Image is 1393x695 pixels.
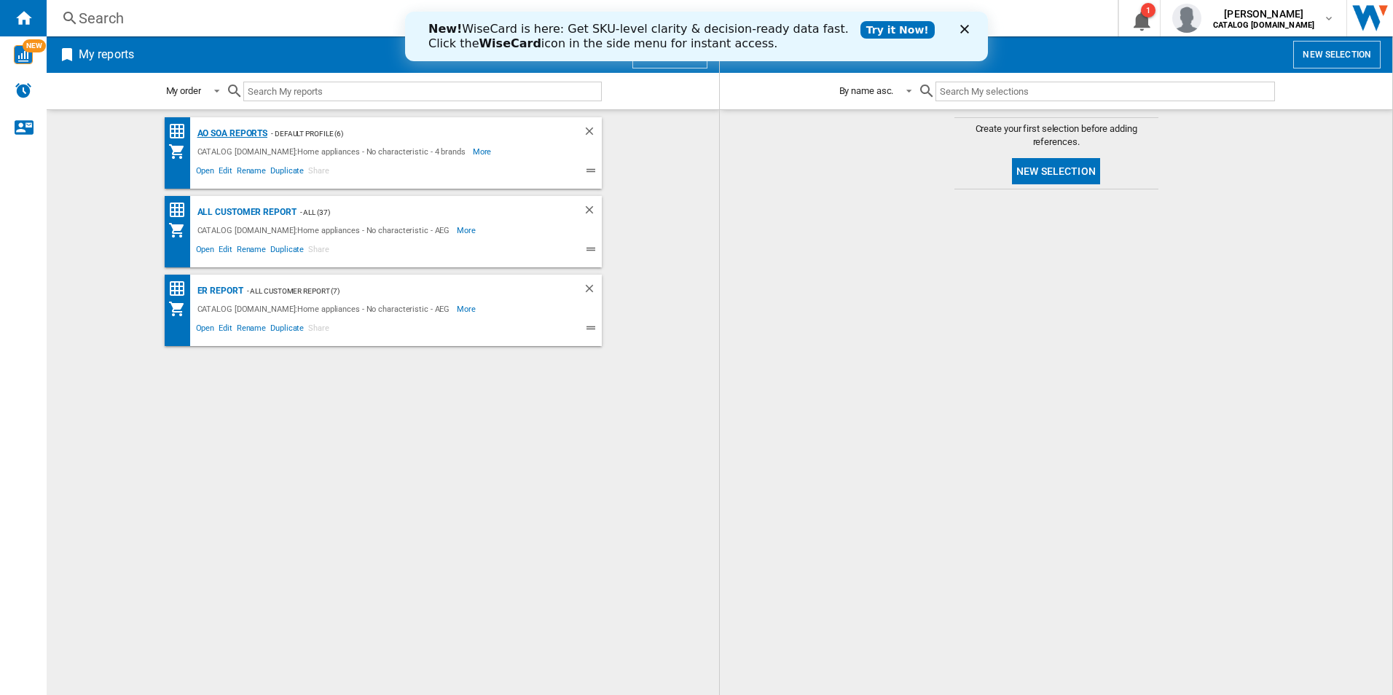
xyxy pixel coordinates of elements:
span: Open [194,321,217,339]
div: Delete [583,203,602,221]
span: Create your first selection before adding references. [954,122,1158,149]
div: Delete [583,282,602,300]
input: Search My reports [243,82,602,101]
div: By name asc. [839,85,894,96]
iframe: Intercom live chat banner [405,12,988,61]
img: alerts-logo.svg [15,82,32,99]
div: My Assortment [168,221,194,239]
div: Search [79,8,1080,28]
span: Edit [216,243,235,260]
span: Duplicate [268,321,306,339]
div: 1 [1141,3,1155,17]
div: Delete [583,125,602,143]
span: Edit [216,164,235,181]
span: Share [306,321,331,339]
div: AO SOA Reports [194,125,268,143]
span: Share [306,164,331,181]
div: My order [166,85,201,96]
span: Share [306,243,331,260]
span: Rename [235,321,268,339]
span: Duplicate [268,164,306,181]
button: New selection [1293,41,1381,68]
div: Close [555,13,570,22]
h2: My reports [76,41,137,68]
div: ER Report [194,282,243,300]
div: My Assortment [168,143,194,160]
div: CATALOG [DOMAIN_NAME]:Home appliances - No characteristic - 4 brands [194,143,473,160]
button: New selection [1012,158,1100,184]
div: All Customer Report [194,203,297,221]
span: More [457,221,478,239]
span: Edit [216,321,235,339]
div: - ALL (37) [297,203,554,221]
input: Search My selections [935,82,1274,101]
div: Price Matrix [168,280,194,298]
span: Duplicate [268,243,306,260]
span: More [473,143,494,160]
span: More [457,300,478,318]
b: CATALOG [DOMAIN_NAME] [1213,20,1314,30]
span: Rename [235,164,268,181]
span: [PERSON_NAME] [1213,7,1314,21]
img: profile.jpg [1172,4,1201,33]
div: CATALOG [DOMAIN_NAME]:Home appliances - No characteristic - AEG [194,300,458,318]
span: Rename [235,243,268,260]
div: Price Matrix [168,201,194,219]
span: Open [194,243,217,260]
div: Price Matrix [168,122,194,141]
div: - All Customer Report (7) [243,282,554,300]
div: CATALOG [DOMAIN_NAME]:Home appliances - No characteristic - AEG [194,221,458,239]
div: - Default profile (6) [267,125,553,143]
span: NEW [23,39,46,52]
span: Open [194,164,217,181]
img: wise-card.svg [14,45,33,64]
div: My Assortment [168,300,194,318]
